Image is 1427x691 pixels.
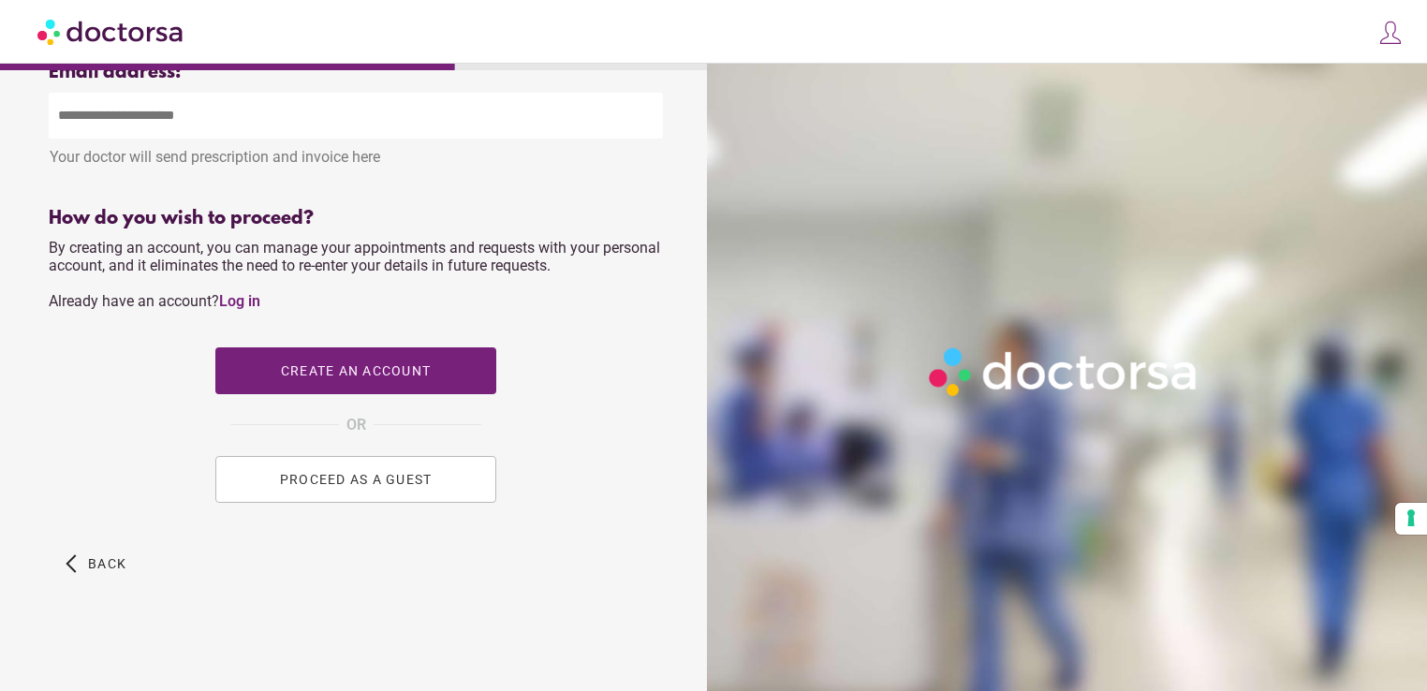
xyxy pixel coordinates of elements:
[58,540,134,587] button: arrow_back_ios Back
[49,62,663,83] div: Email address:
[215,347,496,394] button: Create an account
[281,363,431,378] span: Create an account
[921,340,1207,404] img: Logo-Doctorsa-trans-White-partial-flat.png
[37,10,185,52] img: Doctorsa.com
[280,472,433,487] span: PROCEED AS A GUEST
[49,239,660,310] span: By creating an account, you can manage your appointments and requests with your personal account,...
[219,292,260,310] a: Log in
[49,139,663,166] div: Your doctor will send prescription and invoice here
[49,208,663,229] div: How do you wish to proceed?
[88,556,126,571] span: Back
[346,413,366,437] span: OR
[1395,503,1427,535] button: Your consent preferences for tracking technologies
[1377,20,1404,46] img: icons8-customer-100.png
[215,456,496,503] button: PROCEED AS A GUEST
